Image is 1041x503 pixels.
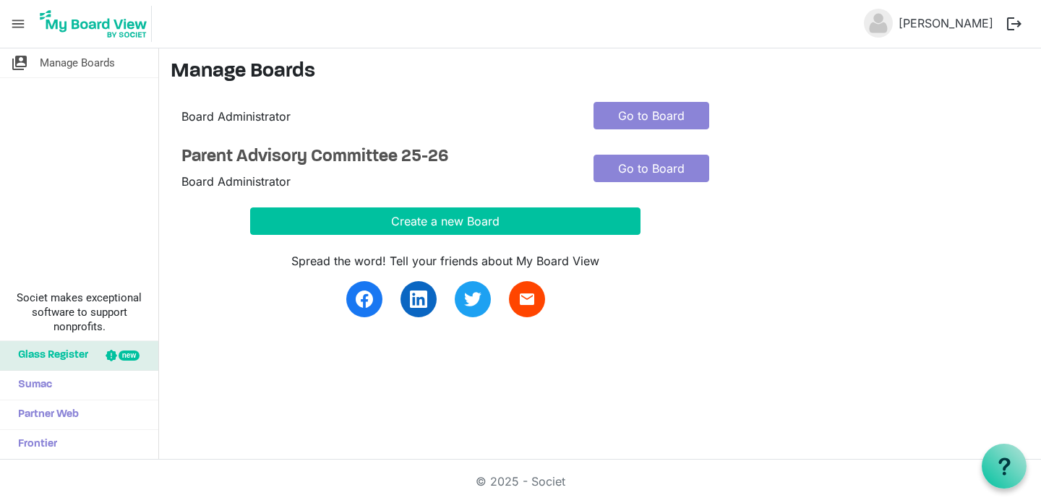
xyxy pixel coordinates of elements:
div: Spread the word! Tell your friends about My Board View [250,252,641,270]
img: no-profile-picture.svg [864,9,893,38]
a: email [509,281,545,317]
span: menu [4,10,32,38]
span: email [518,291,536,308]
span: Sumac [11,371,52,400]
img: My Board View Logo [35,6,152,42]
img: linkedin.svg [410,291,427,308]
span: switch_account [11,48,28,77]
a: [PERSON_NAME] [893,9,999,38]
span: Partner Web [11,400,79,429]
img: twitter.svg [464,291,481,308]
a: Parent Advisory Committee 25-26 [181,147,572,168]
a: Go to Board [594,155,709,182]
div: new [119,351,140,361]
button: logout [999,9,1029,39]
a: Go to Board [594,102,709,129]
span: Board Administrator [181,109,291,124]
a: © 2025 - Societ [476,474,565,489]
button: Create a new Board [250,207,641,235]
span: Glass Register [11,341,88,370]
a: My Board View Logo [35,6,158,42]
img: facebook.svg [356,291,373,308]
span: Societ makes exceptional software to support nonprofits. [7,291,152,334]
h3: Manage Boards [171,60,1029,85]
span: Board Administrator [181,174,291,189]
span: Frontier [11,430,57,459]
span: Manage Boards [40,48,115,77]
